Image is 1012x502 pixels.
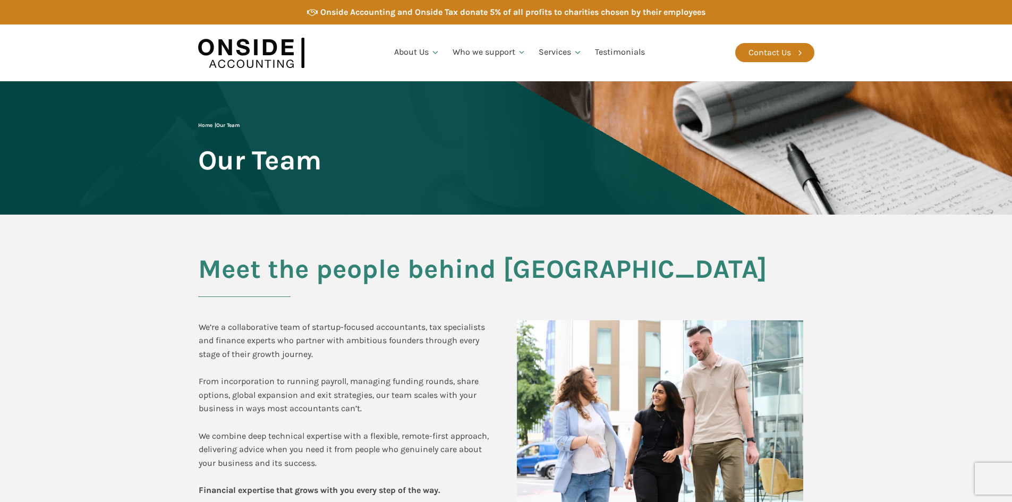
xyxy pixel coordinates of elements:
[198,254,814,297] h2: Meet the people behind [GEOGRAPHIC_DATA]
[199,485,440,495] b: Financial expertise that grows with you every step of the way.
[320,5,705,19] div: Onside Accounting and Onside Tax donate 5% of all profits to charities chosen by their employees
[198,32,304,73] img: Onside Accounting
[198,146,321,175] span: Our Team
[735,43,814,62] a: Contact Us
[388,35,446,71] a: About Us
[198,122,240,129] span: |
[199,320,496,497] div: We’re a collaborative team of startup-focused accountants, tax specialists and finance experts wh...
[532,35,589,71] a: Services
[589,35,651,71] a: Testimonials
[749,46,791,59] div: Contact Us
[216,122,240,129] span: Our Team
[198,122,212,129] a: Home
[446,35,533,71] a: Who we support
